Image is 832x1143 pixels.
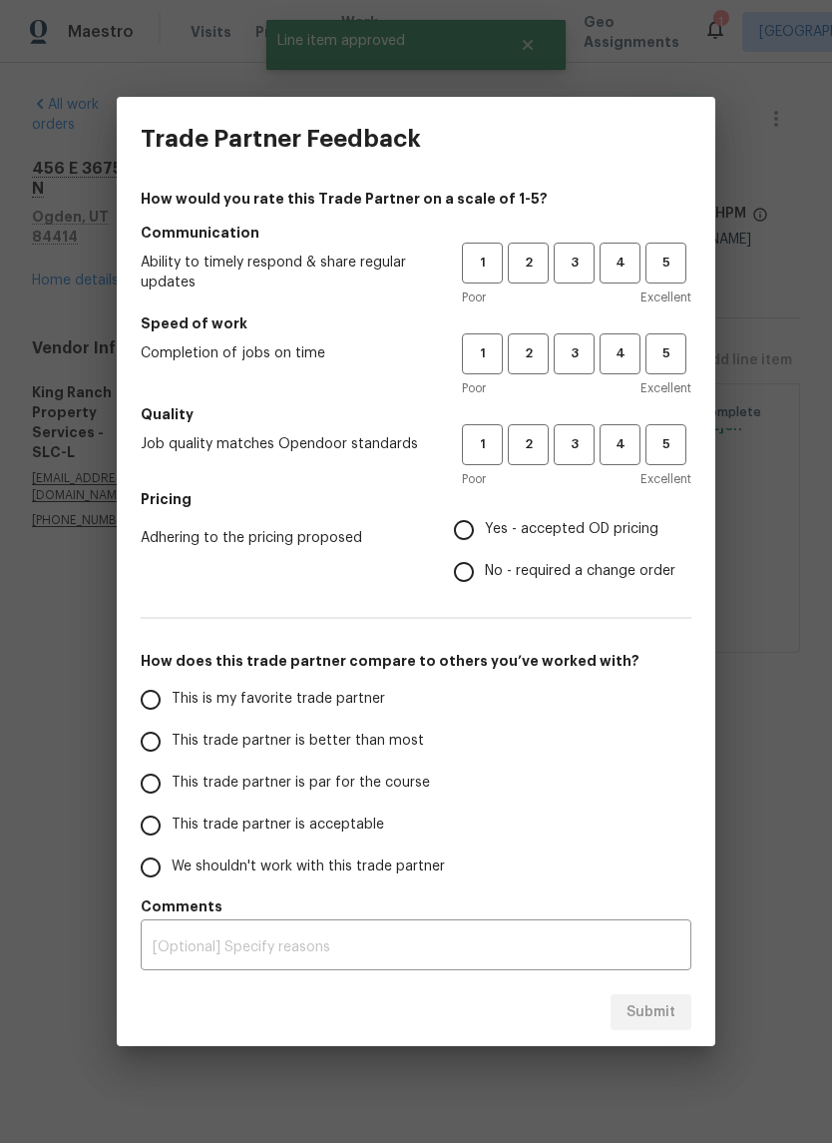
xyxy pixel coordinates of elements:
span: 2 [510,342,547,365]
h5: Communication [141,223,691,243]
button: 3 [554,424,595,465]
span: Excellent [640,378,691,398]
span: Ability to timely respond & share regular updates [141,253,430,292]
button: 3 [554,243,595,284]
span: Excellent [640,287,691,307]
button: 2 [508,424,549,465]
span: 5 [647,342,684,365]
button: 1 [462,424,503,465]
button: 1 [462,333,503,374]
button: 4 [600,243,640,284]
span: 3 [556,342,593,365]
button: 5 [645,424,686,465]
span: 2 [510,433,547,456]
span: 1 [464,433,501,456]
span: This is my favorite trade partner [172,689,385,710]
span: 4 [602,342,638,365]
span: 4 [602,252,638,275]
span: Excellent [640,469,691,489]
button: 4 [600,333,640,374]
button: 2 [508,243,549,284]
span: Poor [462,287,486,307]
span: Job quality matches Opendoor standards [141,434,430,454]
h5: Speed of work [141,313,691,333]
span: Adhering to the pricing proposed [141,528,422,548]
span: This trade partner is better than most [172,731,424,752]
span: Completion of jobs on time [141,343,430,363]
span: 5 [647,433,684,456]
span: This trade partner is par for the course [172,773,430,794]
span: Poor [462,469,486,489]
h5: Pricing [141,489,691,509]
button: 1 [462,243,503,284]
span: 3 [556,433,593,456]
span: 2 [510,252,547,275]
span: Poor [462,378,486,398]
button: 4 [600,424,640,465]
span: 3 [556,252,593,275]
span: 1 [464,252,501,275]
span: Yes - accepted OD pricing [485,519,658,540]
h5: Quality [141,404,691,424]
div: Pricing [454,509,691,593]
h3: Trade Partner Feedback [141,125,421,153]
button: 5 [645,333,686,374]
button: 5 [645,243,686,284]
h4: How would you rate this Trade Partner on a scale of 1-5? [141,189,691,209]
span: 4 [602,433,638,456]
span: No - required a change order [485,561,675,582]
h5: How does this trade partner compare to others you’ve worked with? [141,651,691,671]
button: 3 [554,333,595,374]
span: This trade partner is acceptable [172,815,384,836]
span: 1 [464,342,501,365]
span: 5 [647,252,684,275]
div: How does this trade partner compare to others you’ve worked with? [141,679,691,888]
h5: Comments [141,896,691,916]
span: We shouldn't work with this trade partner [172,857,445,877]
button: 2 [508,333,549,374]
